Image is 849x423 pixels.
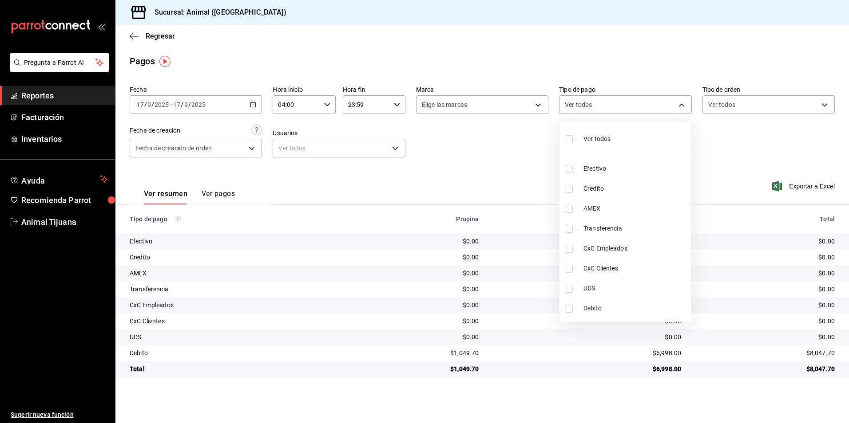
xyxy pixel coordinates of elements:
span: CxC Clientes [583,264,687,273]
span: Efectivo [583,164,687,173]
span: UDS [583,284,687,293]
span: Ver todos [583,134,611,144]
span: AMEX [583,204,687,213]
img: Tooltip marker [159,56,171,67]
span: Transferencia [583,224,687,233]
span: Credito [583,184,687,193]
span: Debito [583,304,687,313]
span: CxC Empleados [583,244,687,253]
